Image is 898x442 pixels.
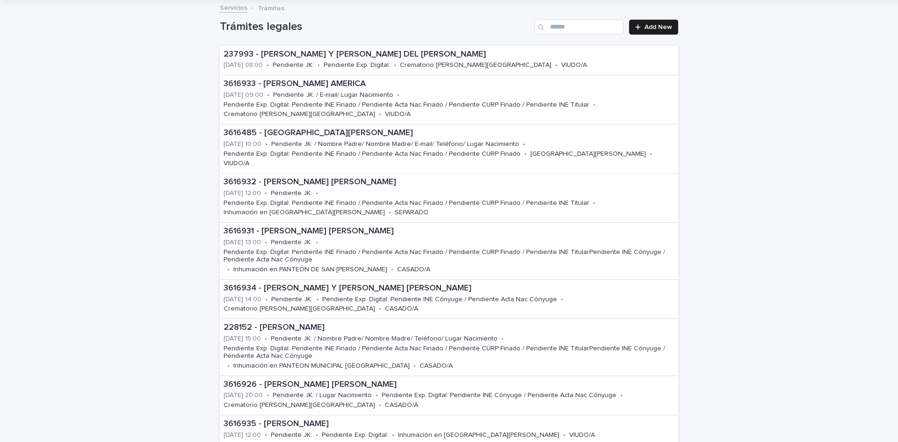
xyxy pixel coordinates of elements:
p: • [318,61,320,69]
p: Pendiente Exp. Digital: [324,61,390,69]
p: • [392,431,394,439]
p: • [265,335,267,343]
p: VIUDO/A [224,159,249,167]
p: • [555,61,558,69]
h1: Trámites legales [220,20,531,34]
p: • [316,431,318,439]
p: 3616932 - [PERSON_NAME] [PERSON_NAME] [224,177,674,188]
p: • [413,362,416,370]
p: • [593,199,595,207]
p: • [620,391,623,399]
p: • [316,239,318,246]
p: Inhumación en PANTEÓN DE SAN [PERSON_NAME] [233,266,387,274]
p: • [265,239,267,246]
p: • [379,401,381,409]
p: Crematorio [PERSON_NAME][GEOGRAPHIC_DATA] [224,401,375,409]
p: Pendiente Exp. Digital: Pendiente INE Finado / Pendiente Acta Nac Finado / Pendiente CURP Finado ... [224,345,674,361]
p: [DATE] 08:00 [224,61,263,69]
p: • [379,305,381,313]
a: 3616934 - [PERSON_NAME] Y [PERSON_NAME] [PERSON_NAME][DATE] 14:00•Pendiente JK:•Pendiente Exp. Di... [220,280,678,319]
p: VIUDO/A [385,110,411,118]
p: Pendiente Exp. Digital: Pendiente INE Cónyuge / Pendiente Acta Nac Cónyuge [322,296,557,304]
p: Pendiente JK: / Nombre Padre/ Nombre Madre/ Teléfono/ Lugar Nacimiento [271,335,498,343]
p: Pendiente JK: / E-mail/ Lugar Nacimiento [273,91,393,99]
p: • [391,266,393,274]
p: [DATE] 13:00 [224,239,261,246]
p: Pendiente JK: / Nombre Padre/ Nombre Madre/ E-mail/ Teléfono/ Lugar Nacimiento [271,140,519,148]
p: • [316,296,319,304]
p: 3616934 - [PERSON_NAME] Y [PERSON_NAME] [PERSON_NAME] [224,283,674,294]
p: • [376,391,378,399]
p: Inhumación en [GEOGRAPHIC_DATA][PERSON_NAME] [398,431,559,439]
p: [DATE] 10:00 [224,140,261,148]
p: Pendiente JK: [271,296,312,304]
a: 3616485 - [GEOGRAPHIC_DATA][PERSON_NAME][DATE] 10:00•Pendiente JK: / Nombre Padre/ Nombre Madre/ ... [220,124,678,174]
p: Pendiente JK: [271,189,312,197]
p: • [227,362,230,370]
p: • [265,140,268,148]
p: [DATE] 12:00 [224,189,261,197]
p: VIUDO/A [561,61,587,69]
a: 3616931 - [PERSON_NAME] [PERSON_NAME][DATE] 13:00•Pendiente JK:•Pendiente Exp. Digital: Pendiente... [220,223,678,280]
p: • [379,110,381,118]
p: [DATE] 12:00 [224,431,261,439]
p: • [524,150,527,158]
p: Crematorio [PERSON_NAME][GEOGRAPHIC_DATA] [400,61,551,69]
p: [DATE] 20:00 [224,391,263,399]
p: [GEOGRAPHIC_DATA][PERSON_NAME] [530,150,646,158]
p: • [389,209,391,217]
p: Inhumación en [GEOGRAPHIC_DATA][PERSON_NAME] [224,209,385,217]
p: Inhumación en PANTEON MUNICIPAL [GEOGRAPHIC_DATA] [233,362,410,370]
p: • [394,61,396,69]
a: 3616926 - [PERSON_NAME] [PERSON_NAME][DATE] 20:00•Pendiente JK: / Lugar Nacimiento•Pendiente Exp.... [220,376,678,415]
p: Crematorio [PERSON_NAME][GEOGRAPHIC_DATA] [224,110,375,118]
p: Pendiente Exp. Digital: Pendiente INE Finado / Pendiente Acta Nac Finado / Pendiente CURP Finado ... [224,248,674,264]
p: • [650,150,652,158]
p: • [267,61,269,69]
p: CASADO/A [385,401,418,409]
p: CASADO/A [385,305,418,313]
p: • [397,91,399,99]
p: • [265,431,267,439]
a: 3616933 - [PERSON_NAME] AMERICA[DATE] 09:00•Pendiente JK: / E-mail/ Lugar Nacimiento•Pendiente Ex... [220,75,678,124]
p: Pendiente Exp. Digital: Pendiente INE Finado / Pendiente Acta Nac Finado / Pendiente CURP Finado ... [224,199,589,207]
input: Search [535,20,623,35]
p: • [316,189,318,197]
p: 228152 - [PERSON_NAME] [224,323,674,333]
a: 228152 - [PERSON_NAME][DATE] 15:00•Pendiente JK: / Nombre Padre/ Nombre Madre/ Teléfono/ Lugar Na... [220,319,678,376]
p: 3616926 - [PERSON_NAME] [PERSON_NAME] [224,380,674,390]
p: Pendiente JK: / Lugar Nacimiento [273,391,372,399]
p: Trámites [258,2,284,13]
p: 3616931 - [PERSON_NAME] [PERSON_NAME] [224,226,674,237]
p: [DATE] 15:00 [224,335,261,343]
p: • [267,91,269,99]
p: Pendiente Exp. Digital: Pendiente INE Cónyuge / Pendiente Acta Nac Cónyuge [382,391,616,399]
p: SEPARADO [395,209,428,217]
p: 3616935 - [PERSON_NAME] [224,419,674,429]
p: 3616485 - [GEOGRAPHIC_DATA][PERSON_NAME] [224,128,674,138]
p: CASADO/A [397,266,430,274]
p: • [267,391,269,399]
span: Add New [645,24,672,30]
p: • [265,296,268,304]
p: Pendiente Exp. Digital: Pendiente INE Finado / Pendiente Acta Nac Finado / Pendiente CURP Finado [224,150,521,158]
p: 3616933 - [PERSON_NAME] AMERICA [224,79,674,89]
p: • [227,266,230,274]
p: • [561,296,563,304]
p: [DATE] 09:00 [224,91,263,99]
p: • [265,189,267,197]
p: Crematorio [PERSON_NAME][GEOGRAPHIC_DATA] [224,305,375,313]
p: • [593,101,595,109]
p: 237993 - [PERSON_NAME] Y [PERSON_NAME] DEL [PERSON_NAME] [224,50,674,60]
p: Pendiente JK: [273,61,314,69]
p: Pendiente Exp. Digital: Pendiente INE Finado / Pendiente Acta Nac Finado / Pendiente CURP Finado ... [224,101,589,109]
a: 3616932 - [PERSON_NAME] [PERSON_NAME][DATE] 12:00•Pendiente JK:•Pendiente Exp. Digital: Pendiente... [220,174,678,223]
a: Add New [629,20,678,35]
a: Servicios [220,2,247,13]
p: VIUDO/A [569,431,595,439]
p: Pendiente Exp. Digital: [322,431,388,439]
p: • [523,140,525,148]
p: [DATE] 14:00 [224,296,261,304]
p: Pendiente JK: [271,239,312,246]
